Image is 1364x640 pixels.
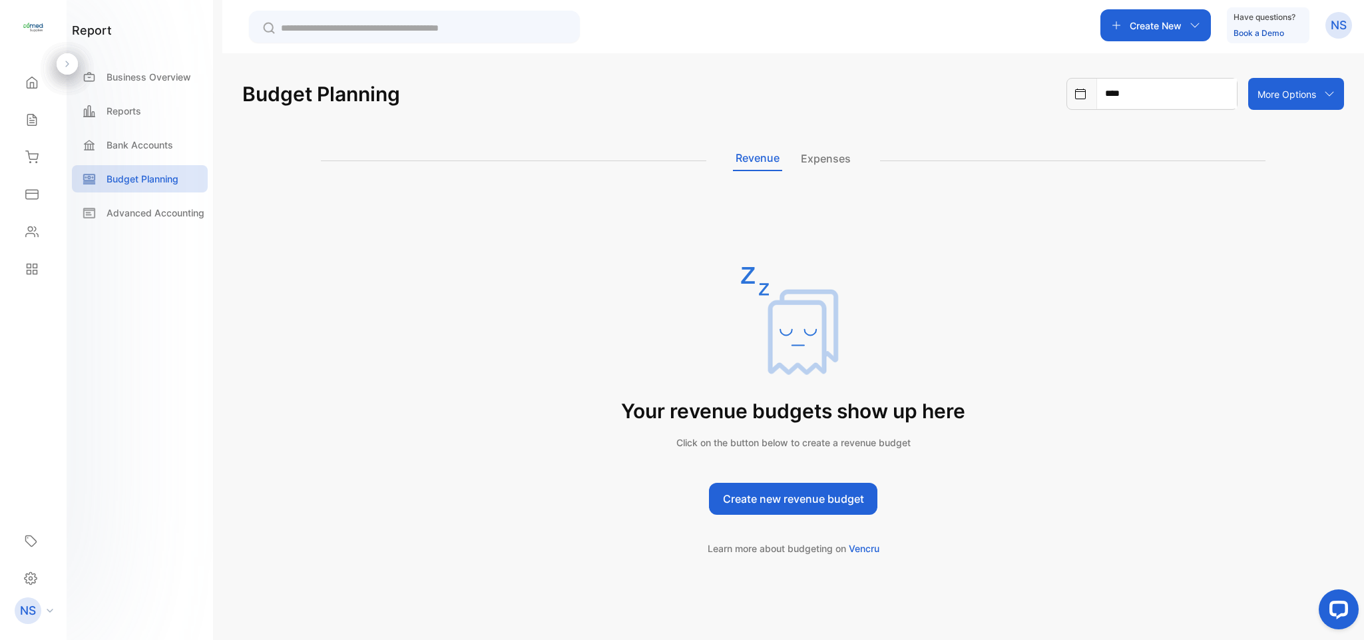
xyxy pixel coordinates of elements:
[1234,11,1295,24] p: Have questions?
[1308,584,1364,640] iframe: LiveChat chat widget
[1331,17,1347,34] p: NS
[107,104,141,118] p: Reports
[1234,28,1284,38] a: Book a Demo
[733,150,782,171] p: Revenue
[107,172,178,186] p: Budget Planning
[1130,19,1182,33] p: Create New
[107,70,191,84] p: Business Overview
[72,165,208,192] a: Budget Planning
[741,267,846,375] img: Icon
[849,543,879,554] span: Vencru
[72,131,208,159] a: Bank Accounts
[708,541,879,555] p: Learn more about budgeting on
[798,151,853,170] p: Expenses
[107,138,173,152] p: Bank Accounts
[709,483,877,515] button: Create new revenue budget
[72,97,208,125] a: Reports
[72,199,208,226] a: Advanced Accounting
[242,79,400,109] h2: Budget Planning
[72,21,112,39] h1: report
[20,602,36,619] p: NS
[676,436,911,450] p: Click on the button below to create a revenue budget
[1325,9,1352,41] button: NS
[107,206,204,220] p: Advanced Accounting
[621,396,965,426] h2: Your revenue budgets show up here
[1100,9,1211,41] button: Create New
[23,17,43,37] img: logo
[72,63,208,91] a: Business Overview
[1257,87,1316,101] p: More Options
